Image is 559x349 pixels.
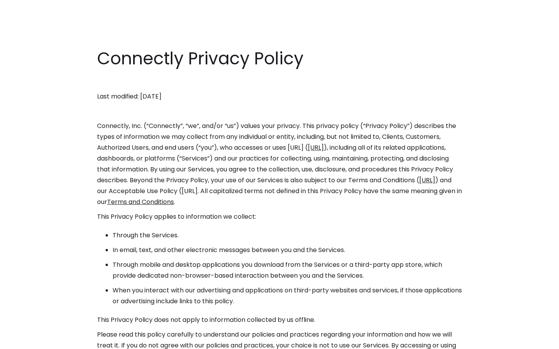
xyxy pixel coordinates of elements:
[97,314,462,325] p: This Privacy Policy does not apply to information collected by us offline.
[97,47,462,71] h1: Connectly Privacy Policy
[8,335,47,346] aside: Language selected: English
[97,91,462,102] p: Last modified: [DATE]
[308,143,324,152] a: [URL]
[113,245,462,256] li: In email, text, and other electronic messages between you and the Services.
[113,285,462,307] li: When you interact with our advertising and applications on third-party websites and services, if ...
[113,259,462,281] li: Through mobile and desktop applications you download from the Services or a third-party app store...
[97,121,462,207] p: Connectly, Inc. (“Connectly”, “we”, and/or “us”) values your privacy. This privacy policy (“Priva...
[419,176,435,185] a: [URL]
[107,197,174,206] a: Terms and Conditions
[113,230,462,241] li: Through the Services.
[97,76,462,87] p: ‍
[97,106,462,117] p: ‍
[97,211,462,222] p: This Privacy Policy applies to information we collect:
[16,335,47,346] ul: Language list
